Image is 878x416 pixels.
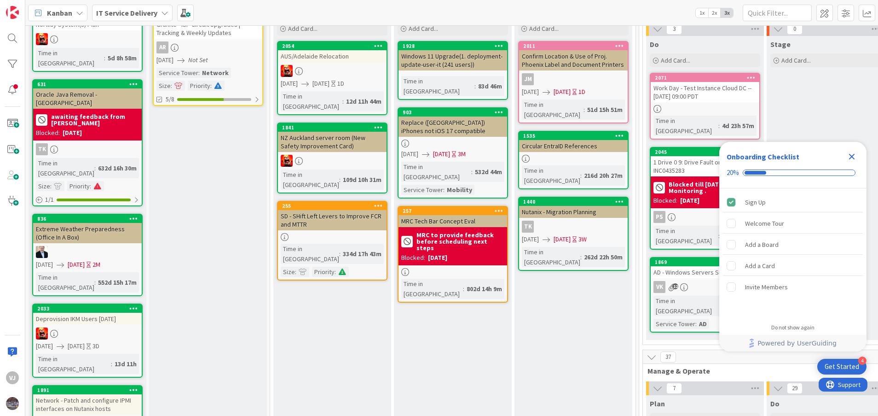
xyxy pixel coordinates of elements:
[337,79,344,88] div: 1D
[522,100,583,120] div: Time in [GEOGRAPHIC_DATA]
[33,33,142,45] div: VN
[96,277,139,287] div: 552d 15h 17m
[522,234,539,244] span: [DATE]
[723,213,863,234] div: Welcome Tour is incomplete.
[474,81,476,91] span: :
[171,81,172,91] span: :
[669,181,757,194] b: Blocked till [DATE] , Under Monitoring .
[288,24,318,33] span: Add Card...
[724,335,862,352] a: Powered by UserGuiding
[33,215,142,223] div: 836
[720,121,757,131] div: 4d 23h 57m
[401,162,471,182] div: Time in [GEOGRAPHIC_DATA]
[522,221,534,233] div: TK
[770,40,791,49] span: Stage
[519,50,628,70] div: Confirm Location & Use of Proj. Phoenix Label and Document Printers
[166,94,174,104] span: 5/8
[278,123,387,132] div: 1841
[36,260,53,270] span: [DATE]
[278,155,387,167] div: VN
[651,281,759,293] div: VK
[37,305,142,312] div: 2033
[33,80,142,109] div: 631Oracle Java Removal - [GEOGRAPHIC_DATA]
[666,383,682,394] span: 7
[757,338,837,349] span: Powered by UserGuiding
[719,142,866,352] div: Checklist Container
[695,319,697,329] span: :
[463,284,464,294] span: :
[278,42,387,62] div: 2054AUS/Adelaide Relocation
[416,232,504,251] b: MRC to provide feedback before scheduling next steps
[660,352,676,363] span: 37
[653,116,718,136] div: Time in [GEOGRAPHIC_DATA]
[401,76,474,96] div: Time in [GEOGRAPHIC_DATA]
[723,277,863,297] div: Invite Members is incomplete.
[523,43,628,49] div: 2011
[335,267,336,277] span: :
[583,105,585,115] span: :
[719,335,866,352] div: Footer
[295,267,296,277] span: :
[33,328,142,340] div: VN
[578,234,587,244] div: 3W
[655,259,759,265] div: 1869
[104,53,105,63] span: :
[36,328,48,340] img: VN
[344,96,384,106] div: 12d 11h 44m
[680,196,699,205] div: [DATE]
[399,50,507,70] div: Windows 11 Upgrade(1. deployment-update-user-it (241 users))
[519,42,628,70] div: 2011Confirm Location & Use of Proj. Phoenix Label and Document Printers
[445,185,474,195] div: Mobility
[727,169,739,177] div: 20%
[522,73,534,85] div: JM
[723,234,863,255] div: Add a Board is incomplete.
[401,149,418,159] span: [DATE]
[401,185,443,195] div: Service Tower
[787,23,803,35] span: 0
[188,56,208,64] i: Not Set
[33,88,142,109] div: Oracle Java Removal - [GEOGRAPHIC_DATA]
[519,42,628,50] div: 2011
[471,167,473,177] span: :
[666,23,682,35] span: 3
[37,387,142,393] div: 1891
[68,260,85,270] span: [DATE]
[522,87,539,97] span: [DATE]
[781,56,811,64] span: Add Card...
[399,42,507,70] div: 1928Windows 11 Upgrade(1. deployment-update-user-it (241 users))
[96,8,157,18] b: IT Service Delivery
[112,359,139,369] div: 13d 11h
[651,266,759,278] div: AD - Windows Servers SMB1 disable
[33,215,142,243] div: 836Extreme Weather Preparedness (Office In A Box)
[156,68,198,78] div: Service Tower
[476,81,504,91] div: 83d 46m
[312,79,329,88] span: [DATE]
[281,244,339,264] div: Time in [GEOGRAPHIC_DATA]
[33,313,142,325] div: Deprovision IKM Users [DATE]
[519,140,628,152] div: Circular EntraID References
[428,253,447,263] div: [DATE]
[50,181,52,191] span: :
[45,195,54,205] span: 1 / 1
[278,210,387,230] div: SD - SHift Left Levers to Improve FCR and MTTR
[473,167,504,177] div: 532d 44m
[278,202,387,210] div: 255
[278,202,387,230] div: 255SD - SHift Left Levers to Improve FCR and MTTR
[825,362,859,371] div: Get Started
[92,260,100,270] div: 2M
[36,128,60,138] div: Blocked:
[63,128,82,138] div: [DATE]
[399,207,507,227] div: 257MRC Tech Bar Concept Eval
[651,74,759,102] div: 2071Work Day - Test Instance Cloud DC -- [DATE] 09:00 PDT
[6,6,19,19] img: Visit kanbanzone.com
[399,108,507,117] div: 903
[156,41,168,53] div: AR
[401,279,463,299] div: Time in [GEOGRAPHIC_DATA]
[403,109,507,116] div: 903
[312,267,335,277] div: Priority
[33,305,142,325] div: 2033Deprovision IKM Users [DATE]
[278,42,387,50] div: 2054
[458,149,466,159] div: 3M
[651,148,759,176] div: 20451 Drive 0 9: Drive Fault on cinsrvesx01 INC0435283
[554,234,571,244] span: [DATE]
